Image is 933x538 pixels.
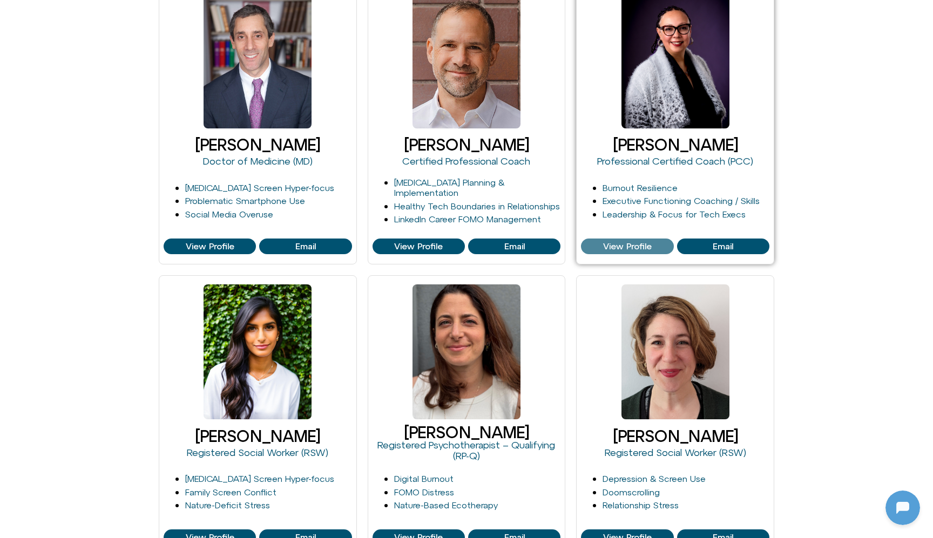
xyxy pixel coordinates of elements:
img: N5FCcHC.png [3,94,18,109]
svg: Close Chatbot Button [188,5,207,23]
a: [MEDICAL_DATA] Planning & Implementation [394,178,504,198]
a: Registered Psychotherapist – Qualifying (RP-Q) [377,439,555,461]
a: [PERSON_NAME] [404,135,529,154]
span: View Profile [186,242,234,251]
a: Digital Burnout [394,474,454,483]
a: Healthy Tech Boundaries in Relationships [394,201,560,211]
a: Professional Certified Coach (PCC) [597,155,753,167]
a: [PERSON_NAME] [195,427,320,445]
a: Depression & Screen Use [603,474,706,483]
h2: [DOMAIN_NAME] [32,7,166,21]
a: Burnout Resilience [603,183,678,193]
p: Good to see you. Phone focus time. Which moment [DATE] grabs your phone the most? Choose one: 1) ... [31,53,193,105]
a: View Profile of Faelyne Templer [581,239,673,255]
a: Registered Social Worker (RSW) [605,447,746,458]
a: View Profile of Eli Singer [373,239,465,255]
textarea: Message Input [18,348,167,358]
img: N5FCcHC.png [3,177,18,192]
img: N5FCcHC.png [3,247,18,262]
a: [PERSON_NAME] [404,423,529,441]
a: LinkedIn Career FOMO Management [394,214,541,224]
a: View Profile of Faelyne Templer [677,239,769,255]
a: [MEDICAL_DATA] Screen Hyper-focus [185,183,334,193]
a: [MEDICAL_DATA] Screen Hyper-focus [185,474,334,483]
p: Looks like you stepped away—no worries. Message me when you're ready. What feels like a good next... [31,206,193,258]
a: FOMO Distress [394,487,454,497]
span: Email [295,242,316,251]
a: Problematic Smartphone Use [185,196,305,206]
p: Makes sense — you want clarity. When do you reach for your phone most [DATE]? Choose one: 1) Morn... [31,123,193,188]
a: [PERSON_NAME] [613,427,738,445]
p: [DATE] [94,281,123,294]
a: Leadership & Focus for Tech Execs [603,209,746,219]
a: Doctor of Medicine (MD) [203,155,313,167]
svg: Voice Input Button [185,344,202,362]
a: Relationship Stress [603,500,679,510]
span: View Profile [394,242,443,251]
a: Doomscrolling [603,487,660,497]
a: [PERSON_NAME] [613,135,738,154]
iframe: Botpress [885,491,920,525]
p: hi [198,308,205,321]
svg: Restart Conversation Button [170,5,188,23]
a: Family Screen Conflict [185,487,276,497]
a: Executive Functioning Coaching / Skills [603,196,760,206]
a: Nature-Deficit Stress [185,500,270,510]
a: Nature-Based Ecotherapy [394,500,498,510]
span: Email [713,242,733,251]
img: N5FCcHC.png [10,5,27,23]
span: Email [504,242,525,251]
a: View Profile of David Goldenberg [164,239,256,255]
span: View Profile [603,242,652,251]
p: [DATE] [94,26,123,39]
button: Expand Header Button [3,3,213,25]
a: Certified Professional Coach [402,155,530,167]
a: View Profile of David Goldenberg [259,239,351,255]
a: Registered Social Worker (RSW) [187,447,328,458]
a: Social Media Overuse [185,209,273,219]
a: [PERSON_NAME] [195,135,320,154]
a: View Profile of Eli Singer [468,239,560,255]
